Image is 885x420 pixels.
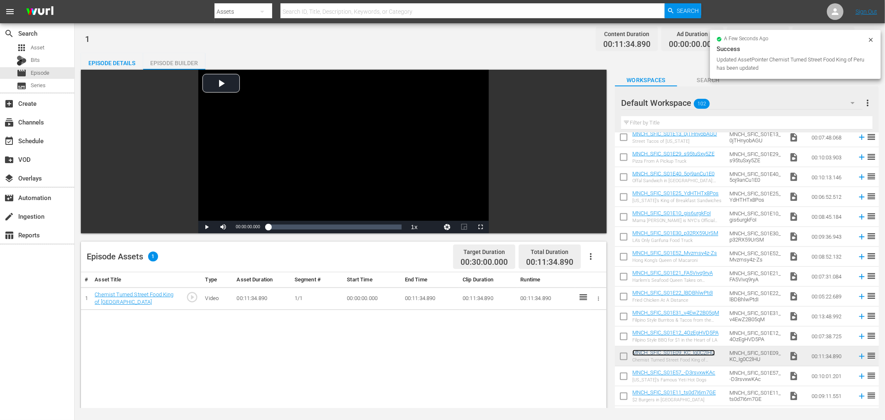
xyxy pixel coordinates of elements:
[808,187,854,207] td: 00:06:52.512
[866,252,876,261] span: reorder
[632,278,723,283] div: Harlem’s Seafood Queen Takes on [MEDICAL_DATA]
[866,351,876,361] span: reorder
[17,43,27,53] span: Asset
[236,225,260,229] span: 00:00:00.000
[724,36,769,42] span: a few seconds ago
[857,312,866,321] svg: Add to Episode
[632,210,711,217] a: MNCH_SFIC_S01E10_gis6urgkFoI
[789,272,799,282] span: Video
[808,227,854,247] td: 00:09:36.943
[857,173,866,182] svg: Add to Episode
[866,232,876,242] span: reorder
[4,117,14,127] span: Channels
[789,152,799,162] span: Video
[800,28,847,40] div: Total Duration
[632,190,719,197] a: MNCH_SFIC_S01E25_YdHTHTx8Pos
[726,307,785,327] td: MNCH_SFIC_S01E31_v4EwZ2B05qM
[81,53,143,70] button: Episode Details
[215,221,232,233] button: Mute
[81,287,91,310] td: 1
[717,56,865,72] div: Updated AssetPointer Chemist Turned Street Food King of Peru has been updated
[866,192,876,202] span: reorder
[866,391,876,401] span: reorder
[808,247,854,267] td: 00:08:52.132
[17,68,27,78] span: Episode
[669,28,716,40] div: Ad Duration
[5,7,15,17] span: menu
[198,70,489,233] div: Video Player
[789,371,799,381] span: Video
[717,44,874,54] div: Success
[726,207,785,227] td: MNCH_SFIC_S01E10_gis6urgkFoI
[632,218,723,224] div: Mama [PERSON_NAME] is NYC's Official Grandmother of Breakfast
[726,386,785,406] td: MNCH_SFIC_S01E11_ts0d7I6m7GE
[789,132,799,142] span: Video
[456,221,472,233] button: Picture-in-Picture
[857,332,866,341] svg: Add to Episode
[17,81,27,91] span: Series
[789,352,799,361] span: Video
[402,272,459,288] th: End Time
[808,207,854,227] td: 00:08:45.184
[866,371,876,381] span: reorder
[808,167,854,187] td: 00:10:13.146
[857,352,866,361] svg: Add to Episode
[472,221,489,233] button: Fullscreen
[866,132,876,142] span: reorder
[857,272,866,281] svg: Add to Episode
[621,91,863,115] div: Default Workspace
[866,152,876,162] span: reorder
[665,3,701,18] button: Search
[857,193,866,202] svg: Add to Episode
[632,310,719,316] a: MNCH_SFIC_S01E31_v4EwZ2B05qM
[4,29,14,39] span: Search
[81,53,143,73] div: Episode Details
[726,366,785,386] td: MNCH_SFIC_S01E57_-D3rsvxwKAc
[808,307,854,327] td: 00:13:48.992
[91,272,180,288] th: Asset Title
[459,287,517,310] td: 00:11:34.890
[95,291,173,305] a: Chemist Turned Street Food King of [GEOGRAPHIC_DATA]
[632,338,719,343] div: Filipino Style BBQ for $1 in the Heart of LA
[863,98,873,108] span: more_vert
[632,131,717,137] a: MNCH_SFIC_S01E13_0jTHnyobAGU
[808,147,854,167] td: 00:10:03.903
[866,311,876,321] span: reorder
[517,272,575,288] th: Runtime
[857,392,866,401] svg: Add to Episode
[632,330,719,336] a: MNCH_SFIC_S01E12_4OzEgHVD5PA
[632,238,718,244] div: LA’s Only Garifuna Food Truck
[439,221,456,233] button: Jump To Time
[789,232,799,242] span: Video
[344,272,401,288] th: Start Time
[857,232,866,242] svg: Add to Episode
[734,28,782,40] div: Promo Duration
[4,136,14,146] span: Schedule
[202,287,233,310] td: Video
[526,246,573,258] div: Total Duration
[143,53,205,70] button: Episode Builder
[632,290,713,296] a: MNCH_SFIC_S01E22_lBDBhlwPtdI
[148,252,158,261] span: 1
[186,291,198,303] span: play_circle_outline
[632,370,715,376] a: MNCH_SFIC_S01E57_-D3rsvxwKAc
[857,292,866,301] svg: Add to Episode
[789,292,799,302] span: Video
[603,40,651,49] span: 00:11:34.890
[726,127,785,147] td: MNCH_SFIC_S01E13_0jTHnyobAGU
[4,99,14,109] span: Create
[857,133,866,142] svg: Add to Episode
[632,318,723,323] div: Filipino Style Burritos & Tacos from the [GEOGRAPHIC_DATA]
[789,252,799,262] span: Video
[669,40,716,49] span: 00:00:00.000
[677,75,739,85] span: Search
[461,258,508,267] span: 00:30:00.000
[4,212,14,222] span: Ingestion
[866,172,876,182] span: reorder
[85,34,90,44] span: 1
[406,221,422,233] button: Playback Rate
[632,178,723,184] div: Offal Sandwich in [GEOGRAPHIC_DATA]: Lampredotto
[268,225,402,230] div: Progress Bar
[632,270,713,276] a: MNCH_SFIC_S01E21_FA5Vivq9ryA
[857,252,866,261] svg: Add to Episode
